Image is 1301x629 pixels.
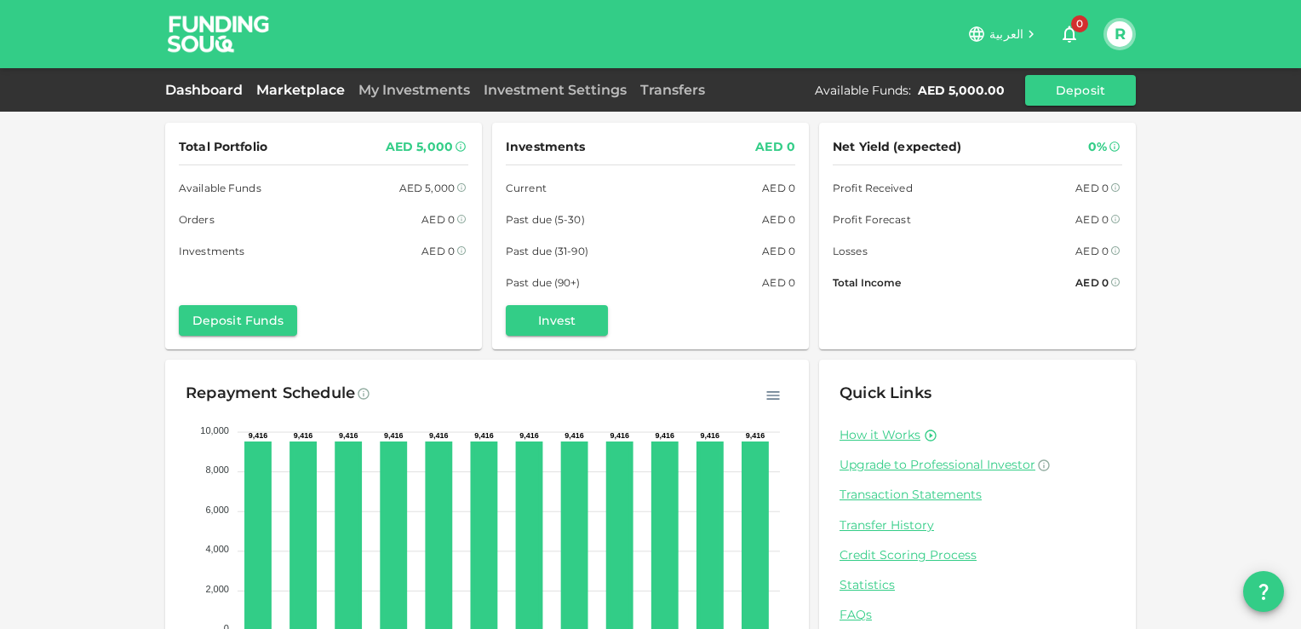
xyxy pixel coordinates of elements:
button: 0 [1052,17,1086,51]
button: Deposit [1025,75,1136,106]
div: AED 5,000 [399,179,455,197]
tspan: 4,000 [205,544,229,554]
div: AED 0 [1075,242,1109,260]
span: Losses [833,242,868,260]
span: Current [506,179,547,197]
div: AED 0 [762,274,795,291]
span: 0 [1071,15,1088,32]
a: Marketplace [249,82,352,98]
div: AED 5,000.00 [918,82,1005,99]
a: FAQs [840,607,1115,623]
a: Credit Scoring Process [840,547,1115,563]
div: AED 0 [1075,274,1109,291]
button: Invest [506,305,608,336]
a: My Investments [352,82,477,98]
tspan: 8,000 [205,465,229,475]
tspan: 6,000 [205,505,229,515]
span: Total Income [833,274,901,291]
tspan: 10,000 [200,425,229,436]
button: Deposit Funds [179,305,297,336]
button: question [1243,571,1284,612]
span: Profit Received [833,179,913,197]
span: Upgrade to Professional Investor [840,457,1035,472]
div: AED 0 [762,242,795,260]
span: Investments [506,136,585,158]
span: العربية [989,26,1023,42]
a: Upgrade to Professional Investor [840,457,1115,473]
span: Investments [179,242,244,260]
span: Orders [179,211,215,228]
div: AED 0 [762,211,795,228]
a: Transfer History [840,517,1115,534]
span: Net Yield (expected) [833,136,962,158]
span: Past due (90+) [506,274,581,291]
div: Available Funds : [815,82,911,99]
div: AED 5,000 [386,136,453,158]
a: Dashboard [165,82,249,98]
span: Total Portfolio [179,136,267,158]
span: Profit Forecast [833,211,911,228]
tspan: 2,000 [205,584,229,594]
div: AED 0 [762,179,795,197]
div: Repayment Schedule [186,380,355,407]
a: Transaction Statements [840,487,1115,503]
div: 0% [1088,136,1107,158]
span: Quick Links [840,384,931,402]
a: Statistics [840,577,1115,593]
a: Investment Settings [477,82,633,98]
span: Past due (5-30) [506,211,585,228]
div: AED 0 [421,242,455,260]
div: AED 0 [421,211,455,228]
span: Available Funds [179,179,261,197]
button: R [1107,21,1132,47]
a: Transfers [633,82,712,98]
span: Past due (31-90) [506,242,588,260]
div: AED 0 [1075,211,1109,228]
div: AED 0 [755,136,795,158]
div: AED 0 [1075,179,1109,197]
a: How it Works [840,427,920,443]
